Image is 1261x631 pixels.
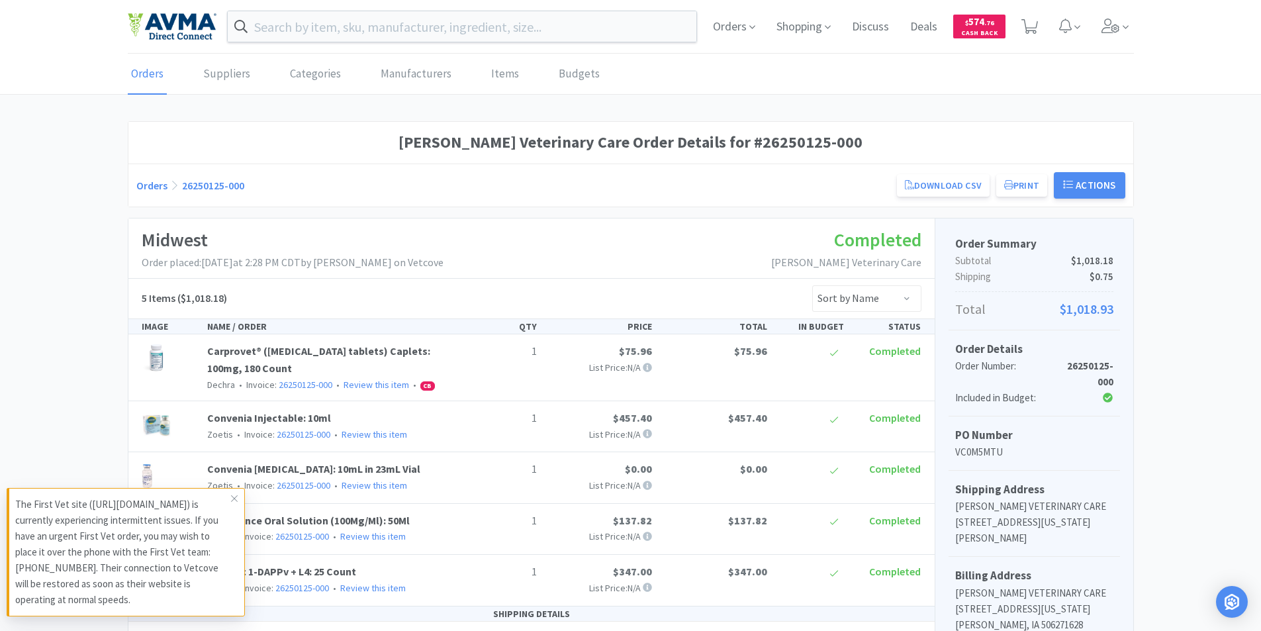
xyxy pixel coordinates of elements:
div: NAME / ORDER [202,319,465,334]
h5: Order Summary [955,235,1113,253]
img: ab3460a768a8401da5f10fe487d765a1_166584.jpeg [142,410,171,439]
a: Items [488,54,522,95]
a: Orders [128,54,167,95]
span: $0.00 [740,462,767,475]
a: 26250125-000 [277,428,330,440]
a: Orders [136,179,167,192]
p: [PERSON_NAME] VETERINARY CARE [955,585,1113,601]
h5: Order Details [955,340,1113,358]
p: 1 [471,410,537,427]
span: Completed [869,411,921,424]
a: 26250125-000 [279,379,332,391]
span: • [235,428,242,440]
div: Open Intercom Messenger [1216,586,1248,618]
span: • [237,379,244,391]
h5: Shipping Address [955,481,1113,499]
h5: ($1,018.18) [142,290,227,307]
span: $137.82 [613,514,652,527]
span: Invoice: [233,479,330,491]
span: $137.82 [728,514,767,527]
a: 26250125-000 [275,530,329,542]
div: STATUS [849,319,926,334]
span: Cash Back [961,30,998,38]
span: . 76 [984,19,994,27]
a: Review this item [342,428,407,440]
a: Nobivac 1-DAPPv + L4: 25 Count [207,565,356,578]
span: $457.40 [728,411,767,424]
div: IMAGE [136,319,203,334]
span: • [331,530,338,542]
img: e4e33dab9f054f5782a47901c742baa9_102.png [128,13,216,40]
a: Deals [905,21,943,33]
div: SHIPPING DETAILS [128,607,935,622]
span: $457.40 [613,411,652,424]
p: Total [955,299,1113,320]
h1: [PERSON_NAME] Veterinary Care Order Details for #26250125-000 [136,130,1125,155]
img: 46c004d1595f42238a3aa3c99abdd82e_331463.jpeg [142,343,171,372]
span: • [334,379,342,391]
span: Completed [869,565,921,578]
span: Completed [869,462,921,475]
img: c21e3a4ea29a429aa79190b8260189c4_593099.jpeg [142,461,153,490]
a: 26250125-000 [275,582,329,594]
span: CB [421,382,434,390]
p: VC0M5MTU [955,444,1113,460]
span: Zoetis [207,479,233,491]
span: $1,018.18 [1071,253,1113,269]
span: 574 [965,15,994,28]
span: 5 Items [142,291,175,305]
span: • [235,479,242,491]
strong: 26250125-000 [1067,360,1113,388]
a: Categories [287,54,344,95]
a: Download CSV [897,174,990,197]
span: $0.75 [1090,269,1113,285]
span: • [332,479,340,491]
span: Invoice: [233,428,330,440]
p: 1 [471,563,537,581]
p: 1 [471,461,537,478]
a: Carprovet® ([MEDICAL_DATA] tablets) Caplets: 100mg, 180 Count [207,344,430,375]
span: $ [965,19,968,27]
p: The First Vet site ([URL][DOMAIN_NAME]) is currently experiencing intermittent issues. If you hav... [15,497,231,608]
a: Review this item [340,530,406,542]
span: $75.96 [619,344,652,358]
button: Print [996,174,1047,197]
h5: PO Number [955,426,1113,444]
p: Order placed: [DATE] at 2:28 PM CDT by [PERSON_NAME] on Vetcove [142,254,444,271]
p: Shipping [955,269,1113,285]
a: Review this item [340,582,406,594]
span: Invoice: [232,582,329,594]
p: List Price: N/A [547,427,652,442]
p: List Price: N/A [547,360,652,375]
span: Invoice: [235,379,332,391]
span: $1,018.93 [1060,299,1113,320]
div: Order Number: [955,358,1060,390]
a: Budgets [555,54,603,95]
span: Dechra [207,379,235,391]
div: IN BUDGET [772,319,849,334]
h5: Billing Address [955,567,1113,585]
a: Suppliers [200,54,254,95]
span: Invoice: [232,530,329,542]
span: $0.00 [625,462,652,475]
button: Actions [1054,172,1125,199]
a: $574.76Cash Back [953,9,1005,44]
input: Search by item, sku, manufacturer, ingredient, size... [228,11,697,42]
span: • [331,582,338,594]
span: Zoetis [207,428,233,440]
span: Completed [834,228,921,252]
span: Completed [869,344,921,358]
p: List Price: N/A [547,478,652,493]
a: Cyclavance Oral Solution (100Mg/Ml): 50Ml [207,514,410,527]
p: 1 [471,512,537,530]
div: TOTAL [657,319,772,334]
span: $75.96 [734,344,767,358]
a: Discuss [847,21,894,33]
a: Review this item [344,379,409,391]
a: 26250125-000 [277,479,330,491]
h1: Midwest [142,225,444,255]
span: • [332,428,340,440]
span: $347.00 [728,565,767,578]
a: Review this item [342,479,407,491]
a: Convenia Injectable: 10ml [207,411,331,424]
